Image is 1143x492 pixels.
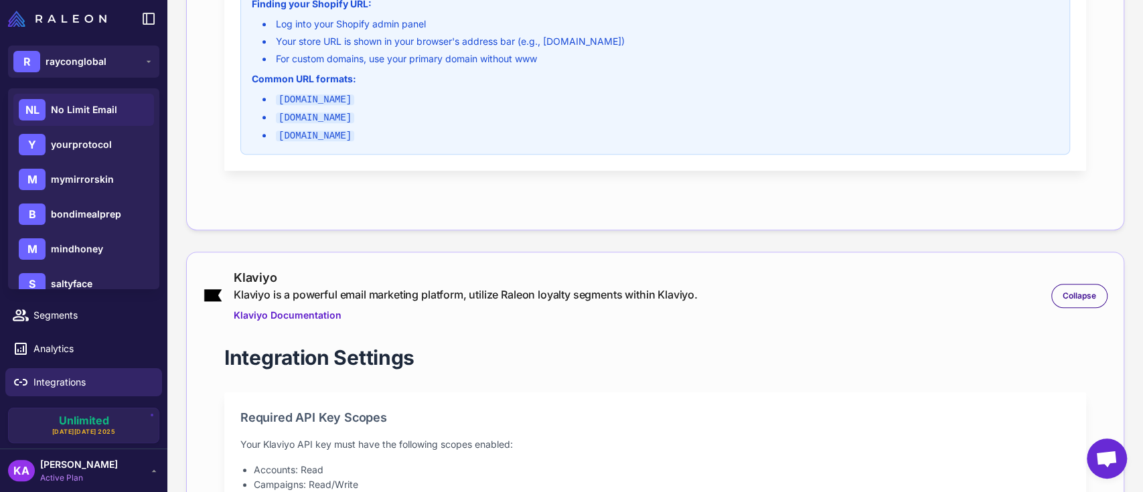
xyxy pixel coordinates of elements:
div: Klaviyo is a powerful email marketing platform, utilize Raleon loyalty segments within Klaviyo. [234,286,698,303]
a: Integrations [5,368,162,396]
span: bondimealprep [51,207,121,222]
span: mindhoney [51,242,103,256]
span: Segments [33,308,151,323]
a: Calendar [5,268,162,296]
code: [DOMAIN_NAME] [276,94,354,105]
span: rayconglobal [46,54,106,69]
a: Analytics [5,335,162,363]
div: KA [8,460,35,481]
a: Email Design [5,201,162,229]
span: Analytics [33,341,151,356]
a: Open chat [1087,438,1127,479]
img: Raleon Logo [8,11,106,27]
li: Accounts: Read [254,463,1070,477]
button: Rrayconglobal [8,46,159,78]
span: Integrations [33,375,151,390]
code: [DOMAIN_NAME] [276,112,354,123]
a: Knowledge [5,167,162,195]
a: Raleon Logo [8,11,112,27]
li: For custom domains, use your primary domain without www [262,52,1059,66]
span: saltyface [51,276,92,291]
a: Chats [5,134,162,162]
div: R [13,51,40,72]
a: Segments [5,301,162,329]
div: NL [19,99,46,120]
span: [DATE][DATE] 2025 [52,427,116,436]
div: M [19,169,46,190]
span: Active Plan [40,472,118,484]
a: Klaviyo Documentation [234,308,698,323]
div: Y [19,134,46,155]
div: M [19,238,46,260]
code: [DOMAIN_NAME] [276,131,354,141]
li: Log into your Shopify admin panel [262,17,1059,31]
span: Collapse [1063,290,1096,302]
a: Campaigns [5,234,162,262]
div: S [19,273,46,295]
div: B [19,203,46,225]
img: klaviyo.png [203,288,223,303]
span: yourprotocol [51,137,112,152]
span: [PERSON_NAME] [40,457,118,472]
span: mymirrorskin [51,172,114,187]
span: No Limit Email [51,102,117,117]
p: Your Klaviyo API key must have the following scopes enabled: [240,437,1070,452]
li: Campaigns: Read/Write [254,477,1070,492]
li: Your store URL is shown in your browser's address bar (e.g., [DOMAIN_NAME]) [262,34,1059,49]
strong: Common URL formats: [252,73,356,84]
div: Klaviyo [234,268,698,286]
h1: Integration Settings [224,344,414,371]
h2: Required API Key Scopes [240,408,1070,426]
span: Unlimited [59,415,109,426]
